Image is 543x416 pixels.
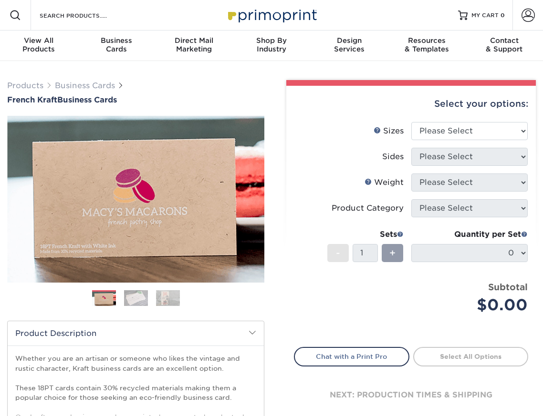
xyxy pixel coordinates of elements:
[78,30,156,61] a: BusinessCards
[374,125,404,137] div: Sizes
[233,36,311,45] span: Shop By
[365,177,404,188] div: Weight
[55,81,115,90] a: Business Cards
[7,95,57,104] span: French Kraft
[382,151,404,162] div: Sides
[294,347,409,366] a: Chat with a Print Pro
[233,36,311,53] div: Industry
[336,246,340,260] span: -
[488,282,528,292] strong: Subtotal
[39,10,132,21] input: SEARCH PRODUCTS.....
[78,36,156,53] div: Cards
[388,30,466,61] a: Resources& Templates
[465,36,543,53] div: & Support
[7,95,264,104] a: French KraftBusiness Cards
[155,30,233,61] a: Direct MailMarketing
[233,30,311,61] a: Shop ByIndustry
[156,290,180,306] img: Business Cards 03
[310,36,388,45] span: Design
[388,36,466,53] div: & Templates
[310,36,388,53] div: Services
[294,86,528,122] div: Select your options:
[388,36,466,45] span: Resources
[413,347,529,366] a: Select All Options
[418,294,528,316] div: $0.00
[501,12,505,19] span: 0
[7,95,264,104] h1: Business Cards
[411,229,528,240] div: Quantity per Set
[92,287,116,311] img: Business Cards 01
[124,290,148,306] img: Business Cards 02
[465,36,543,45] span: Contact
[7,81,43,90] a: Products
[310,30,388,61] a: DesignServices
[224,5,319,25] img: Primoprint
[389,246,396,260] span: +
[332,203,404,214] div: Product Category
[7,71,264,327] img: French Kraft 01
[8,321,264,345] h2: Product Description
[327,229,404,240] div: Sets
[155,36,233,53] div: Marketing
[155,36,233,45] span: Direct Mail
[471,11,499,20] span: MY CART
[465,30,543,61] a: Contact& Support
[78,36,156,45] span: Business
